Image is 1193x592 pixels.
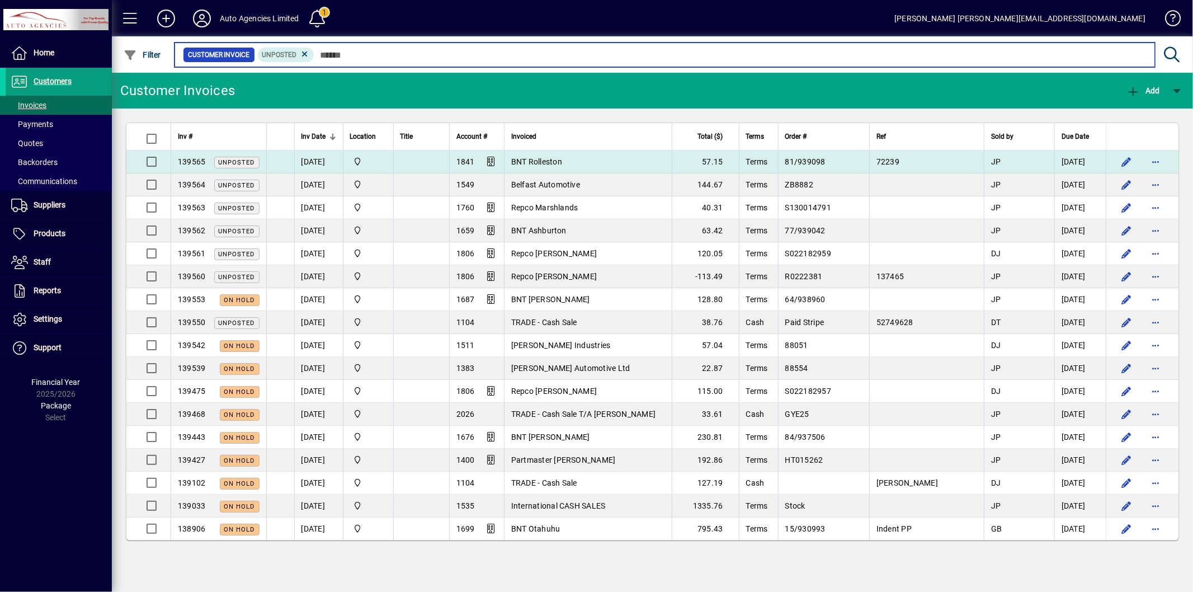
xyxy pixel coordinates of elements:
[1117,405,1135,423] button: Edit
[178,341,206,350] span: 139542
[178,364,206,373] span: 139539
[1117,474,1135,492] button: Edit
[350,385,386,397] span: Rangiora
[178,433,206,441] span: 139443
[456,364,475,373] span: 1383
[6,153,112,172] a: Backorders
[178,130,260,143] div: Inv #
[224,342,255,350] span: On hold
[785,226,826,235] span: 77/939042
[991,433,1001,441] span: JP
[301,130,336,143] div: Inv Date
[224,434,255,441] span: On hold
[991,410,1001,419] span: JP
[511,180,581,189] span: Belfast Automotive
[11,139,43,148] span: Quotes
[511,272,597,281] span: Repco [PERSON_NAME]
[294,265,343,288] td: [DATE]
[876,157,899,166] span: 72239
[294,219,343,242] td: [DATE]
[785,180,814,189] span: ZB8882
[456,341,475,350] span: 1511
[746,157,768,166] span: Terms
[178,478,206,487] span: 139102
[224,457,255,464] span: On hold
[6,248,112,276] a: Staff
[456,455,475,464] span: 1400
[672,449,739,472] td: 192.86
[34,48,54,57] span: Home
[785,272,823,281] span: R0222381
[1147,405,1164,423] button: More options
[785,157,826,166] span: 81/939098
[456,318,475,327] span: 1104
[178,272,206,281] span: 139560
[350,431,386,443] span: Rangiora
[1054,518,1106,540] td: [DATE]
[350,477,386,489] span: Rangiora
[34,286,61,295] span: Reports
[746,318,765,327] span: Cash
[6,172,112,191] a: Communications
[34,229,65,238] span: Products
[1147,428,1164,446] button: More options
[34,257,51,266] span: Staff
[11,101,46,110] span: Invoices
[350,339,386,351] span: Rangiora
[1147,176,1164,194] button: More options
[1062,130,1099,143] div: Due Date
[1147,199,1164,217] button: More options
[224,480,255,487] span: On hold
[672,311,739,334] td: 38.76
[991,524,1002,533] span: GB
[894,10,1145,27] div: [PERSON_NAME] [PERSON_NAME][EMAIL_ADDRESS][DOMAIN_NAME]
[456,501,475,510] span: 1535
[511,203,578,212] span: Repco Marshlands
[746,387,768,396] span: Terms
[511,226,567,235] span: BNT Ashburton
[876,524,912,533] span: Indent PP
[294,495,343,518] td: [DATE]
[746,478,765,487] span: Cash
[350,293,386,306] span: Rangiora
[294,151,343,173] td: [DATE]
[746,272,768,281] span: Terms
[219,205,255,212] span: Unposted
[1054,426,1106,449] td: [DATE]
[1117,451,1135,469] button: Edit
[6,277,112,305] a: Reports
[511,410,656,419] span: TRADE - Cash Sale T/A [PERSON_NAME]
[148,8,184,29] button: Add
[1124,81,1163,101] button: Add
[6,39,112,67] a: Home
[991,203,1001,212] span: JP
[188,49,250,60] span: Customer Invoice
[511,478,577,487] span: TRADE - Cash Sale
[511,364,630,373] span: [PERSON_NAME] Automotive Ltd
[672,403,739,426] td: 33.61
[672,265,739,288] td: -113.49
[876,272,904,281] span: 137465
[178,180,206,189] span: 139564
[224,411,255,419] span: On hold
[34,343,62,352] span: Support
[294,173,343,196] td: [DATE]
[121,45,164,65] button: Filter
[785,130,807,143] span: Order #
[746,180,768,189] span: Terms
[34,200,65,209] span: Suppliers
[219,228,255,235] span: Unposted
[511,455,616,464] span: Partmaster [PERSON_NAME]
[1054,472,1106,495] td: [DATE]
[1147,313,1164,331] button: More options
[991,318,1001,327] span: DT
[294,449,343,472] td: [DATE]
[991,272,1001,281] span: JP
[350,156,386,168] span: Rangiora
[178,455,206,464] span: 139427
[350,316,386,328] span: Rangiora
[511,433,590,441] span: BNT [PERSON_NAME]
[456,203,475,212] span: 1760
[991,478,1001,487] span: DJ
[34,314,62,323] span: Settings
